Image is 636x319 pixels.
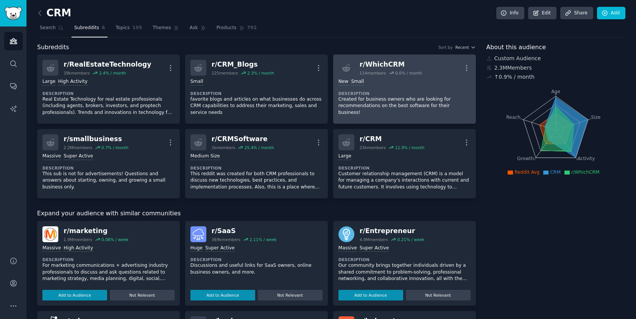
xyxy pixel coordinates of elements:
span: 6 [102,25,105,31]
div: 23k members [360,145,386,150]
div: 2.11 % / week [249,237,276,242]
div: 0.0 % / month [395,70,422,76]
a: Themes [150,22,182,37]
div: Super Active [360,245,389,252]
div: 369k members [212,237,240,242]
span: Search [40,25,56,31]
div: r/ CRM_Blogs [212,60,274,69]
tspan: Activity [577,156,595,161]
tspan: Age [551,89,560,94]
span: Recent [455,45,469,50]
div: High Activity [64,245,93,252]
div: High Activity [58,78,87,86]
span: Reddit Avg [514,170,539,175]
span: Expand your audience with similar communities [37,209,181,218]
div: Sort by [438,45,453,50]
span: About this audience [486,43,546,52]
p: Real Estate Technology for real estate professionals (including agents, brokers, investors, and p... [42,96,175,116]
button: Add to Audience [190,290,255,300]
div: ↑ 0.9 % / month [494,73,535,81]
div: r/ smallbusiness [64,134,128,144]
div: 4.9M members [360,237,388,242]
span: 792 [247,25,257,31]
div: 1.9M members [64,237,92,242]
span: Products [217,25,237,31]
dt: Description [190,257,323,262]
div: r/ CRM [360,134,424,144]
p: Customer relationship management (CRM) is a model for managing a company's interactions with curr... [338,171,471,191]
span: Subreddits [37,43,69,52]
button: Add to Audience [42,290,107,300]
tspan: Reach [506,114,521,120]
div: 2.3M Members [486,64,626,72]
div: Huge [190,245,203,252]
p: This sub is not for advertisements! Questions and answers about starting, owning, and growing a s... [42,171,175,191]
div: 39k members [64,70,90,76]
a: Info [496,7,524,20]
span: Ask [190,25,198,31]
tspan: Growth [517,156,534,161]
div: 2.4 % / month [99,70,126,76]
h2: CRM [37,7,71,19]
div: Medium Size [190,153,220,160]
img: GummySearch logo [5,7,22,20]
a: Search [37,22,66,37]
span: Topics [115,25,129,31]
div: Massive [338,245,357,252]
a: r/CRM23kmembers11.9% / monthLargeDescriptionCustomer relationship management (CRM) is a model for... [333,129,476,198]
button: Add to Audience [338,290,403,300]
div: Super Active [205,245,235,252]
div: 25.4 % / month [245,145,274,150]
p: favorite blogs and articles on what businesses do across CRM capabilities to address their market... [190,96,323,116]
div: r/ RealEstateTechnology [64,60,151,69]
div: 225 members [212,70,238,76]
a: Topics195 [113,22,145,37]
a: Subreddits6 [72,22,108,37]
a: r/RealEstateTechnology39kmembers2.4% / monthLargeHigh ActivityDescriptionReal Estate Technology f... [37,54,180,124]
a: Products792 [214,22,259,37]
dt: Description [42,257,175,262]
span: Subreddits [74,25,99,31]
div: Large [42,78,55,86]
a: r/WhichCRM114members0.0% / monthNewSmallDescriptionCreated for business owners who are looking fo... [333,54,476,124]
dt: Description [190,165,323,171]
div: Massive [42,245,61,252]
div: r/ marketing [64,226,128,236]
span: r/WhichCRM [571,170,600,175]
button: Recent [455,45,476,50]
button: Not Relevant [110,290,175,300]
div: 114 members [360,70,386,76]
img: SaaS [190,226,206,242]
p: For marketing communications + advertising industry professionals to discuss and ask questions re... [42,262,175,282]
button: Not Relevant [258,290,323,300]
div: Small [190,78,203,86]
div: r/ Entrepreneur [360,226,424,236]
div: 0.21 % / week [397,237,424,242]
a: Edit [528,7,556,20]
a: Ask [187,22,209,37]
span: CRM [550,170,561,175]
dt: Description [338,165,471,171]
div: r/ WhichCRM [360,60,422,69]
button: Not Relevant [406,290,471,300]
div: 2k members [212,145,235,150]
dt: Description [190,91,323,96]
p: Discussions and useful links for SaaS owners, online business owners, and more. [190,262,323,275]
a: r/CRMSoftware2kmembers25.4% / monthMedium SizeDescriptionThis reddit was created for both CRM pro... [185,129,328,198]
div: 11.9 % / month [395,145,424,150]
div: 2.3 % / month [247,70,274,76]
dt: Description [42,165,175,171]
dt: Description [338,91,471,96]
div: 2.2M members [64,145,92,150]
div: Custom Audience [486,54,626,62]
div: Super Active [64,153,93,160]
a: r/CRM_Blogs225members2.3% / monthSmallDescriptionfavorite blogs and articles on what businesses d... [185,54,328,124]
a: r/smallbusiness2.2Mmembers0.7% / monthMassiveSuper ActiveDescriptionThis sub is not for advertise... [37,129,180,198]
div: New [338,78,349,86]
div: Small [351,78,364,86]
a: Share [560,7,593,20]
div: r/ CRMSoftware [212,134,274,144]
div: r/ SaaS [212,226,277,236]
p: This reddit was created for both CRM professionals to discuss new technologies, best practices, a... [190,171,323,191]
dt: Description [338,257,471,262]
